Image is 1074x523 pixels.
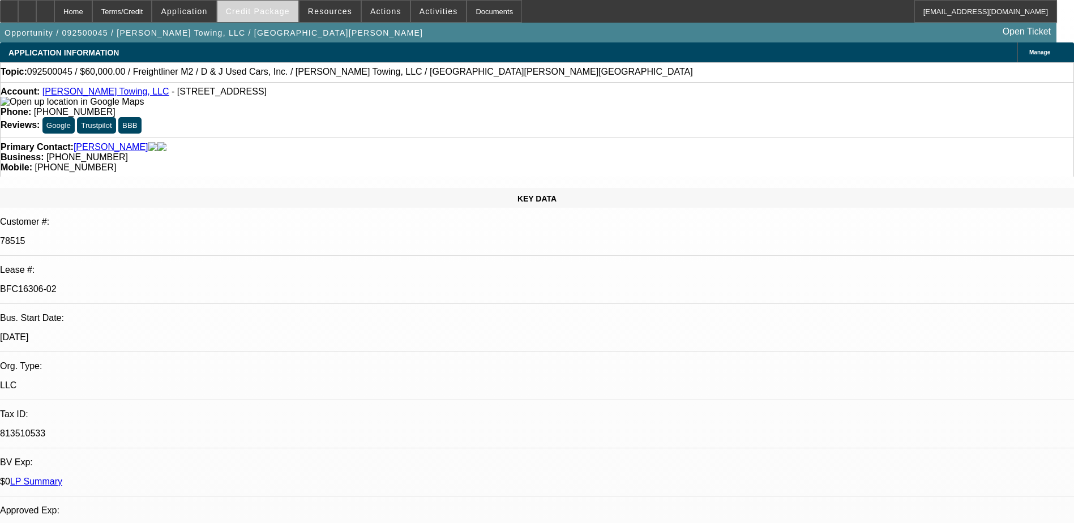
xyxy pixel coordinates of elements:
[77,117,115,134] button: Trustpilot
[1,142,74,152] strong: Primary Contact:
[1,152,44,162] strong: Business:
[1,67,27,77] strong: Topic:
[172,87,267,96] span: - [STREET_ADDRESS]
[10,477,62,486] a: LP Summary
[46,152,128,162] span: [PHONE_NUMBER]
[34,107,115,117] span: [PHONE_NUMBER]
[517,194,557,203] span: KEY DATA
[35,162,116,172] span: [PHONE_NUMBER]
[1029,49,1050,55] span: Manage
[362,1,410,22] button: Actions
[299,1,361,22] button: Resources
[226,7,290,16] span: Credit Package
[5,28,423,37] span: Opportunity / 092500045 / [PERSON_NAME] Towing, LLC / [GEOGRAPHIC_DATA][PERSON_NAME]
[217,1,298,22] button: Credit Package
[370,7,401,16] span: Actions
[1,97,144,106] a: View Google Maps
[74,142,148,152] a: [PERSON_NAME]
[998,22,1055,41] a: Open Ticket
[420,7,458,16] span: Activities
[1,97,144,107] img: Open up location in Google Maps
[148,142,157,152] img: facebook-icon.png
[308,7,352,16] span: Resources
[161,7,207,16] span: Application
[157,142,166,152] img: linkedin-icon.png
[8,48,119,57] span: APPLICATION INFORMATION
[1,120,40,130] strong: Reviews:
[1,162,32,172] strong: Mobile:
[42,87,169,96] a: [PERSON_NAME] Towing, LLC
[411,1,467,22] button: Activities
[152,1,216,22] button: Application
[42,117,75,134] button: Google
[1,107,31,117] strong: Phone:
[1,87,40,96] strong: Account:
[27,67,693,77] span: 092500045 / $60,000.00 / Freightliner M2 / D & J Used Cars, Inc. / [PERSON_NAME] Towing, LLC / [G...
[118,117,142,134] button: BBB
